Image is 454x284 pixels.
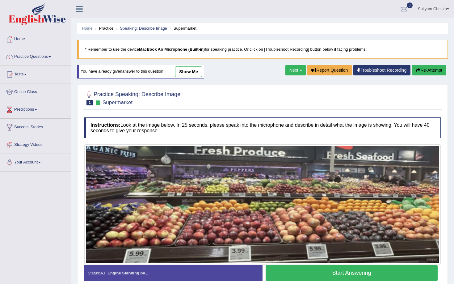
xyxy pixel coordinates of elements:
[307,65,352,75] button: Report Question
[77,40,448,59] blockquote: * Remember to use the device for speaking practice. Or click on [Troubleshoot Recording] button b...
[94,25,113,31] li: Practice
[0,83,71,99] a: Online Class
[120,26,167,31] a: Speaking: Describe Image
[0,31,71,46] a: Home
[412,65,446,75] button: Re-Attempt
[0,154,71,169] a: Your Account
[77,65,204,78] div: You have already given answer to this question
[0,119,71,134] a: Success Stories
[0,101,71,117] a: Predictions
[407,2,413,8] span: 0
[82,26,93,31] a: Home
[0,66,71,81] a: Tests
[168,25,196,31] li: Supermarket
[353,65,410,75] a: Troubleshoot Recording
[103,100,132,105] small: Supermarket
[175,66,202,77] a: show me
[266,265,438,281] button: Start Answering
[86,100,93,105] span: 1
[95,100,101,106] small: Exam occurring question
[285,65,306,75] a: Next »
[90,122,120,128] b: Instructions:
[84,90,180,105] h2: Practice Speaking: Describe Image
[84,117,441,138] h4: Look at the image below. In 25 seconds, please speak into the microphone and describe in detail w...
[100,271,148,275] strong: A.I. Engine Standing by...
[0,48,71,64] a: Practice Questions
[139,47,205,52] b: MacBook Air Microphone (Built-in)
[84,265,263,281] div: Status:
[0,136,71,152] a: Strategy Videos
